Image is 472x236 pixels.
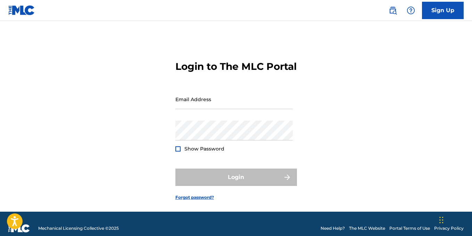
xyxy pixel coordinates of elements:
a: Privacy Policy [434,225,464,231]
img: logo [8,224,30,233]
a: Forgot password? [175,194,214,201]
a: Public Search [386,3,400,17]
img: search [389,6,397,15]
a: Sign Up [422,2,464,19]
span: Show Password [184,146,224,152]
img: help [407,6,415,15]
img: MLC Logo [8,5,35,15]
div: Drag [439,210,444,230]
iframe: Chat Widget [437,203,472,236]
span: Mechanical Licensing Collective © 2025 [38,225,119,231]
a: Need Help? [321,225,345,231]
a: Portal Terms of Use [389,225,430,231]
h3: Login to The MLC Portal [175,60,297,73]
div: Help [404,3,418,17]
a: The MLC Website [349,225,385,231]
